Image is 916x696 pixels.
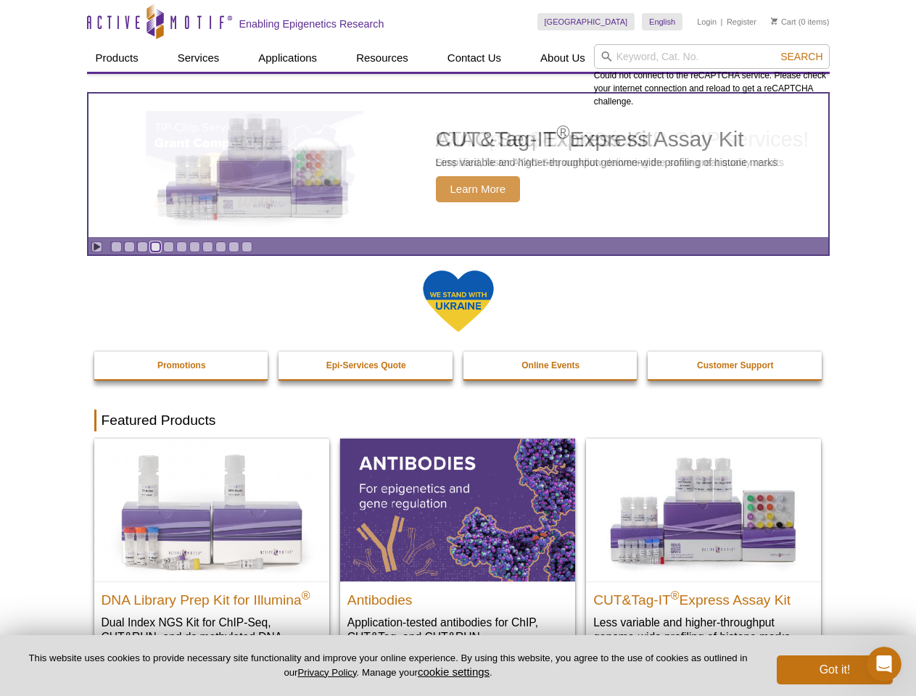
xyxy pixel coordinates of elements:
[594,44,830,108] div: Could not connect to the reCAPTCHA service. Please check your internet connection and reload to g...
[586,439,821,658] a: CUT&Tag-IT® Express Assay Kit CUT&Tag-IT®Express Assay Kit Less variable and higher-throughput ge...
[586,439,821,581] img: CUT&Tag-IT® Express Assay Kit
[340,439,575,658] a: All Antibodies Antibodies Application-tested antibodies for ChIP, CUT&Tag, and CUT&RUN.
[521,360,579,370] strong: Online Events
[202,241,213,252] a: Go to slide 8
[771,17,777,25] img: Your Cart
[157,360,206,370] strong: Promotions
[94,352,270,379] a: Promotions
[111,241,122,252] a: Go to slide 1
[189,241,200,252] a: Go to slide 7
[532,44,594,72] a: About Us
[150,241,161,252] a: Go to slide 4
[347,615,568,645] p: Application-tested antibodies for ChIP, CUT&Tag, and CUT&RUN.
[867,647,901,681] iframe: Intercom live chat
[776,50,827,63] button: Search
[249,44,326,72] a: Applications
[593,615,814,645] p: Less variable and higher-throughput genome-wide profiling of histone marks​.
[91,241,102,252] a: Toggle autoplay
[94,439,329,581] img: DNA Library Prep Kit for Illumina
[347,44,417,72] a: Resources
[771,13,830,30] li: (0 items)
[102,615,322,659] p: Dual Index NGS Kit for ChIP-Seq, CUT&RUN, and ds methylated DNA assays.
[94,439,329,673] a: DNA Library Prep Kit for Illumina DNA Library Prep Kit for Illumina® Dual Index NGS Kit for ChIP-...
[780,51,822,62] span: Search
[418,666,490,678] button: cookie settings
[697,17,717,27] a: Login
[278,352,454,379] a: Epi-Services Quote
[593,586,814,608] h2: CUT&Tag-IT Express Assay Kit
[326,360,406,370] strong: Epi-Services Quote
[297,667,356,678] a: Privacy Policy
[463,352,639,379] a: Online Events
[340,439,575,581] img: All Antibodies
[439,44,510,72] a: Contact Us
[242,241,252,252] a: Go to slide 11
[163,241,174,252] a: Go to slide 5
[697,360,773,370] strong: Customer Support
[347,586,568,608] h2: Antibodies
[642,13,682,30] a: English
[302,589,310,601] sup: ®
[124,241,135,252] a: Go to slide 2
[727,17,756,27] a: Register
[102,586,322,608] h2: DNA Library Prep Kit for Illumina
[594,44,830,69] input: Keyword, Cat. No.
[94,410,822,431] h2: Featured Products
[215,241,226,252] a: Go to slide 9
[648,352,823,379] a: Customer Support
[239,17,384,30] h2: Enabling Epigenetics Research
[228,241,239,252] a: Go to slide 10
[537,13,635,30] a: [GEOGRAPHIC_DATA]
[771,17,796,27] a: Cart
[169,44,228,72] a: Services
[23,652,753,679] p: This website uses cookies to provide necessary site functionality and improve your online experie...
[87,44,147,72] a: Products
[422,269,495,333] img: We Stand With Ukraine
[176,241,187,252] a: Go to slide 6
[671,589,680,601] sup: ®
[721,13,723,30] li: |
[777,655,893,684] button: Got it!
[137,241,148,252] a: Go to slide 3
